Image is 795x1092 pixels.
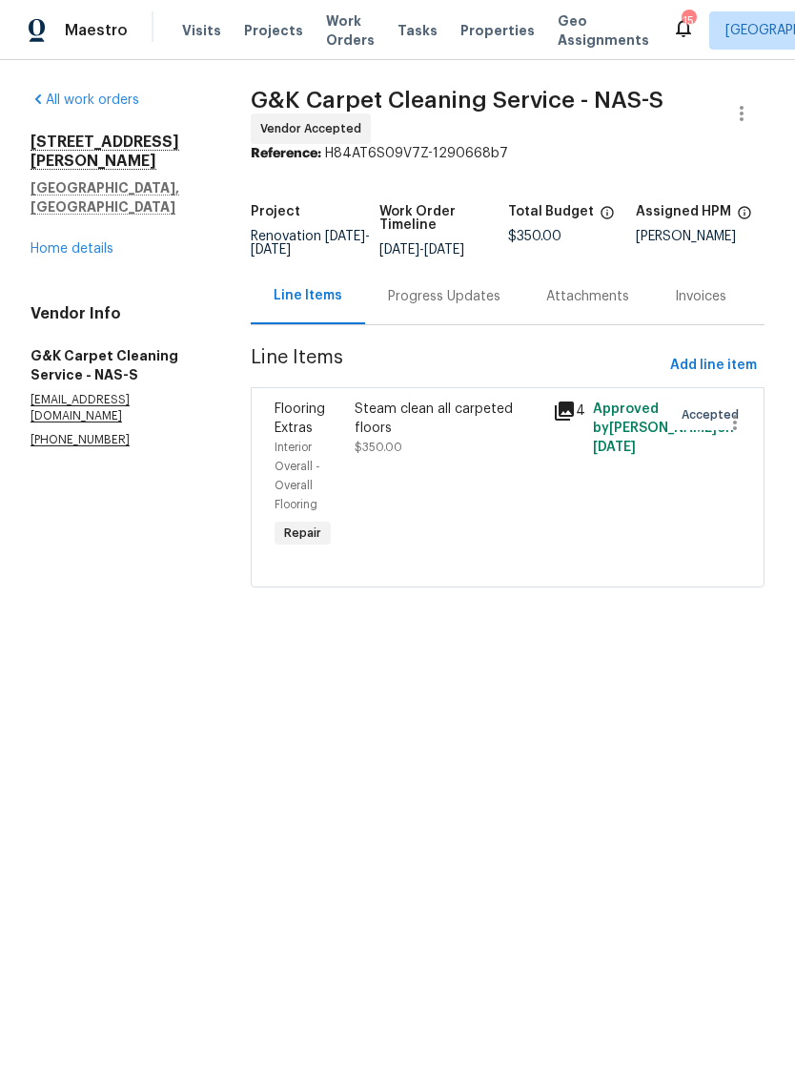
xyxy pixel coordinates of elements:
[593,402,734,454] span: Approved by [PERSON_NAME] on
[251,89,663,112] span: G&K Carpet Cleaning Service - NAS-S
[600,205,615,230] span: The total cost of line items that have been proposed by Opendoor. This sum includes line items th...
[670,354,757,378] span: Add line item
[31,242,113,256] a: Home details
[355,442,402,453] span: $350.00
[251,230,370,257] span: Renovation
[558,11,649,50] span: Geo Assignments
[546,287,629,306] div: Attachments
[274,286,342,305] div: Line Items
[682,11,695,31] div: 15
[251,205,300,218] h5: Project
[737,205,752,230] span: The hpm assigned to this work order.
[260,119,369,138] span: Vendor Accepted
[251,144,764,163] div: H84AT6S09V7Z-1290668b7
[275,442,320,510] span: Interior Overall - Overall Flooring
[31,346,205,384] h5: G&K Carpet Cleaning Service - NAS-S
[379,205,508,232] h5: Work Order Timeline
[424,243,464,257] span: [DATE]
[379,243,419,257] span: [DATE]
[397,24,438,37] span: Tasks
[244,21,303,40] span: Projects
[388,287,500,306] div: Progress Updates
[31,93,139,107] a: All work orders
[508,230,561,243] span: $350.00
[508,205,594,218] h5: Total Budget
[460,21,535,40] span: Properties
[662,348,764,383] button: Add line item
[251,243,291,257] span: [DATE]
[593,441,636,454] span: [DATE]
[682,405,746,424] span: Accepted
[31,304,205,323] h4: Vendor Info
[325,230,365,243] span: [DATE]
[276,524,329,543] span: Repair
[636,205,731,218] h5: Assigned HPM
[65,21,128,40] span: Maestro
[553,400,581,422] div: 4
[355,400,542,438] div: Steam clean all carpeted floors
[675,287,726,306] div: Invoices
[251,230,370,257] span: -
[326,11,375,50] span: Work Orders
[251,348,662,383] span: Line Items
[182,21,221,40] span: Visits
[636,230,764,243] div: [PERSON_NAME]
[251,147,321,160] b: Reference:
[379,243,464,257] span: -
[275,402,325,435] span: Flooring Extras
